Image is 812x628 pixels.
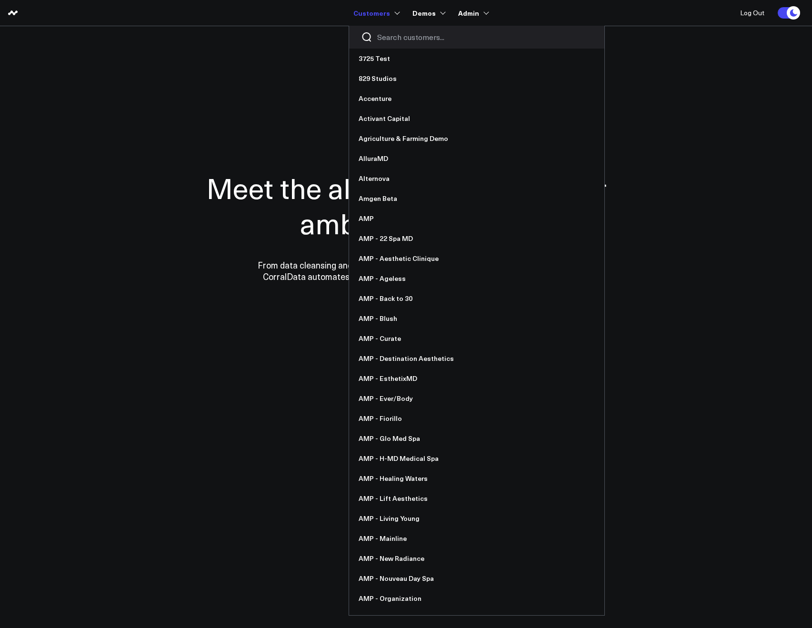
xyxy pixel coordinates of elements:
[349,409,604,429] a: AMP - Fiorillo
[349,269,604,289] a: AMP - Ageless
[349,69,604,89] a: 829 Studios
[349,329,604,349] a: AMP - Curate
[349,469,604,488] a: AMP - Healing Waters
[349,528,604,548] a: AMP - Mainline
[349,429,604,449] a: AMP - Glo Med Spa
[349,229,604,249] a: AMP - 22 Spa MD
[349,249,604,269] a: AMP - Aesthetic Clinique
[237,259,575,282] p: From data cleansing and integration to personalized dashboards and insights, CorralData automates...
[349,129,604,149] a: Agriculture & Farming Demo
[353,4,398,21] a: Customers
[377,32,592,42] input: Search customers input
[349,149,604,169] a: AlluraMD
[349,548,604,568] a: AMP - New Radiance
[412,4,444,21] a: Demos
[349,189,604,209] a: Amgen Beta
[349,309,604,329] a: AMP - Blush
[349,488,604,508] a: AMP - Lift Aesthetics
[349,369,604,389] a: AMP - EsthetixMD
[349,349,604,369] a: AMP - Destination Aesthetics
[349,89,604,109] a: Accenture
[349,508,604,528] a: AMP - Living Young
[349,49,604,69] a: 3725 Test
[361,31,372,43] button: Search customers button
[349,568,604,588] a: AMP - Nouveau Day Spa
[349,169,604,189] a: Alternova
[349,109,604,129] a: Activant Capital
[458,4,487,21] a: Admin
[349,588,604,608] a: AMP - Organization
[349,449,604,469] a: AMP - H-MD Medical Spa
[349,209,604,229] a: AMP
[173,170,640,240] h1: Meet the all-in-one data hub for ambitious teams
[349,389,604,409] a: AMP - Ever/Body
[349,289,604,309] a: AMP - Back to 30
